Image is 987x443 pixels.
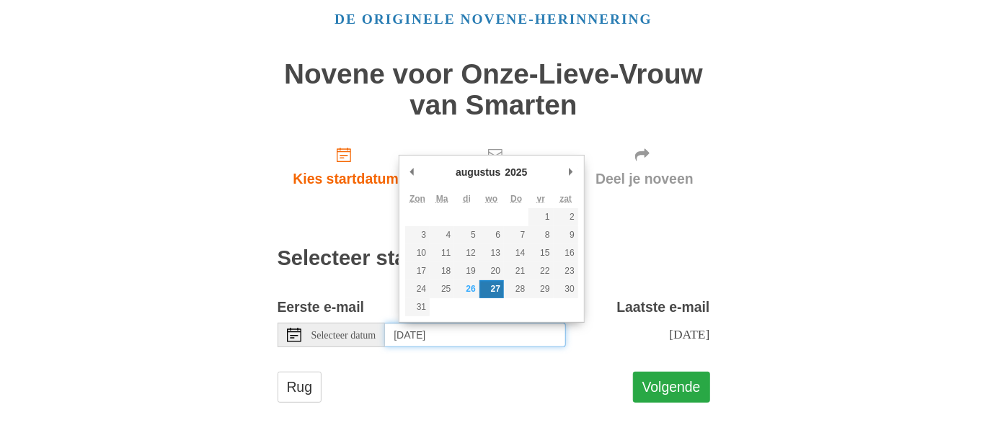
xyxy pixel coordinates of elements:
[540,284,549,294] font: 29
[417,266,426,276] font: 17
[633,372,710,402] button: Volgende
[430,280,454,298] button: 25
[405,280,430,298] button: 24
[466,248,475,258] font: 12
[495,230,500,240] font: 6
[504,244,528,262] button: 14
[540,266,549,276] font: 22
[415,135,580,223] a: Nodig je vrienden uit
[284,58,703,120] font: Novene voor Onze-Lieve-Vrouw van Smarten
[486,194,498,204] font: wo
[491,266,500,276] font: 20
[454,262,479,280] button: 19
[441,248,451,258] font: 11
[422,230,427,240] font: 3
[554,262,578,280] button: 23
[466,284,475,294] font: 26
[570,230,575,240] font: 9
[410,194,425,204] abbr: Zondag
[430,262,454,280] button: 18
[565,266,575,276] font: 23
[528,262,553,280] button: 22
[515,248,525,258] font: 14
[510,194,522,204] font: Do
[515,266,525,276] font: 21
[510,194,522,204] abbr: Donderdag
[436,194,448,204] font: Ma
[417,302,426,312] font: 31
[528,244,553,262] button: 15
[278,299,365,315] font: Eerste e-mail
[446,230,451,240] font: 4
[554,244,578,262] button: 16
[405,262,430,280] button: 17
[335,12,652,27] a: De originele novene-herinnering
[528,208,553,226] button: 1
[311,330,376,341] font: Selecteer datum
[278,246,484,269] font: Selecteer startdatum
[479,226,504,244] button: 6
[545,230,550,240] font: 8
[528,226,553,244] button: 8
[616,299,709,315] font: Laatste e-mail
[528,280,553,298] button: 29
[405,244,430,262] button: 10
[479,262,504,280] button: 20
[466,266,475,276] font: 19
[278,372,322,402] a: Rug
[287,380,313,395] font: Rug
[559,194,572,204] font: zat
[570,212,575,222] font: 2
[454,226,479,244] button: 5
[669,327,709,341] font: [DATE]
[385,323,565,347] input: Gebruik de pijltjestoetsen om een ​​datum te kiezen
[405,226,430,244] button: 3
[545,212,550,222] font: 1
[436,194,448,204] abbr: Maandag
[278,135,415,223] a: Kies startdatum
[430,226,454,244] button: 4
[486,194,498,204] abbr: Woensdag
[405,298,430,316] button: 31
[521,230,526,240] font: 7
[441,266,451,276] font: 18
[504,262,528,280] button: 21
[471,230,476,240] font: 5
[565,284,575,294] font: 30
[554,208,578,226] button: 2
[515,284,525,294] font: 28
[491,284,500,294] font: 27
[596,171,694,187] font: Deel je noveen
[417,284,426,294] font: 24
[463,194,471,204] font: di
[565,248,575,258] font: 16
[410,194,425,204] font: Zon
[554,280,578,298] button: 30
[504,226,528,244] button: 7
[479,244,504,262] button: 13
[537,194,545,204] font: vr
[417,248,426,258] font: 10
[554,226,578,244] button: 9
[463,194,471,204] abbr: Dinsdag
[642,380,701,395] font: Volgende
[491,248,500,258] font: 13
[430,244,454,262] button: 11
[454,244,479,262] button: 12
[479,280,504,298] button: 27
[540,248,549,258] font: 15
[441,284,451,294] font: 25
[537,194,545,204] abbr: Vrijdag
[293,171,398,187] font: Kies startdatum
[579,135,709,223] a: Deel je noveen
[454,280,479,298] button: 26
[559,194,572,204] abbr: Zaterdag
[504,280,528,298] button: 28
